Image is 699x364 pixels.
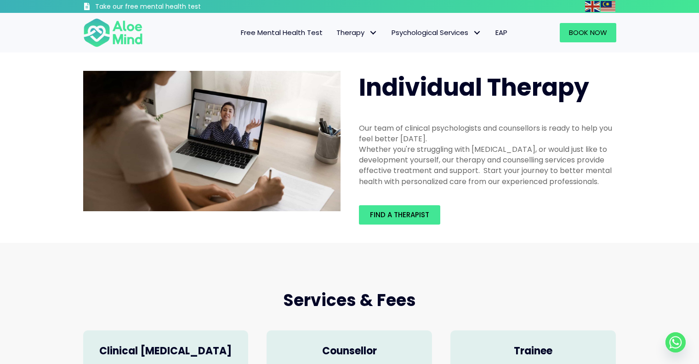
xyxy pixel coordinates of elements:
a: Malay [601,1,616,12]
a: English [585,1,601,12]
img: Therapy online individual [83,71,341,212]
img: ms [601,1,615,12]
span: Free Mental Health Test [241,28,323,37]
span: Find a therapist [370,210,429,220]
span: Psychological Services [392,28,482,37]
a: Whatsapp [665,332,686,352]
a: Free Mental Health Test [234,23,330,42]
h4: Counsellor [276,344,423,358]
img: Aloe mind Logo [83,17,143,48]
h3: Take our free mental health test [95,2,250,12]
span: Services & Fees [283,289,416,312]
div: Whether you're struggling with [MEDICAL_DATA], or would just like to development yourself, our th... [359,144,616,187]
img: en [585,1,600,12]
h4: Trainee [460,344,607,358]
span: Therapy [336,28,378,37]
h4: Clinical [MEDICAL_DATA] [92,344,239,358]
a: EAP [489,23,514,42]
nav: Menu [155,23,514,42]
a: Find a therapist [359,205,440,225]
div: Our team of clinical psychologists and counsellors is ready to help you feel better [DATE]. [359,123,616,144]
span: EAP [495,28,507,37]
span: Book Now [569,28,607,37]
a: Take our free mental health test [83,2,250,13]
span: Therapy: submenu [367,26,380,40]
a: Psychological ServicesPsychological Services: submenu [385,23,489,42]
a: Book Now [560,23,616,42]
a: TherapyTherapy: submenu [330,23,385,42]
span: Psychological Services: submenu [471,26,484,40]
span: Individual Therapy [359,70,589,104]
